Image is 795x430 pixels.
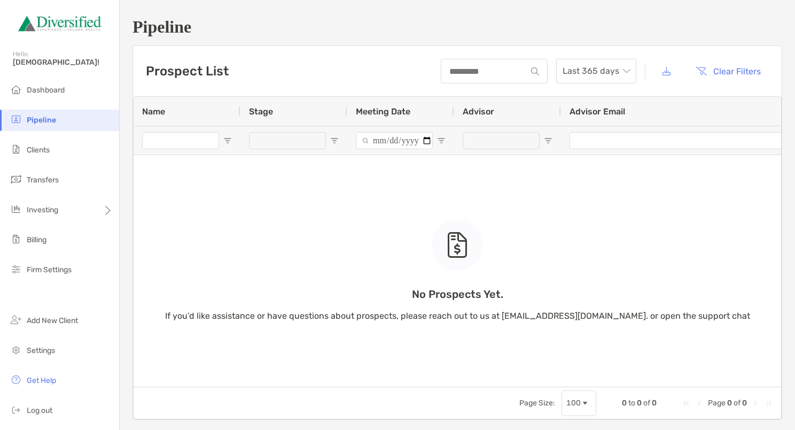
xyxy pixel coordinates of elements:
img: firm-settings icon [10,263,22,275]
div: Next Page [751,399,760,408]
h1: Pipeline [132,17,782,37]
img: billing icon [10,233,22,245]
span: 0 [622,398,627,408]
span: of [643,398,650,408]
span: 0 [652,398,657,408]
img: input icon [531,67,539,75]
span: Pipeline [27,116,56,125]
div: Page Size: [519,398,555,408]
span: 0 [742,398,747,408]
img: Zoe Logo [13,4,106,43]
img: add_new_client icon [10,313,22,326]
span: Page [708,398,726,408]
span: Billing [27,235,46,244]
span: Last 365 days [563,59,630,83]
img: clients icon [10,143,22,156]
img: logout icon [10,403,22,416]
span: Clients [27,145,50,155]
div: 100 [566,398,581,408]
span: Get Help [27,376,56,385]
div: Last Page [764,399,773,408]
img: pipeline icon [10,113,22,126]
img: dashboard icon [10,83,22,96]
span: Firm Settings [27,265,72,274]
img: transfers icon [10,173,22,186]
img: investing icon [10,203,22,216]
span: Dashboard [27,86,65,95]
div: First Page [682,399,691,408]
span: 0 [727,398,732,408]
div: Page Size [562,390,596,416]
button: Clear Filters [688,59,769,83]
span: to [628,398,635,408]
span: Transfers [27,175,59,185]
span: [DEMOGRAPHIC_DATA]! [13,58,113,67]
p: If you’d like assistance or have questions about prospects, please reach out to us at [EMAIL_ADDR... [165,309,750,322]
span: Settings [27,346,55,355]
img: empty state icon [447,232,468,258]
span: Add New Client [27,316,78,325]
div: Previous Page [695,399,704,408]
span: Investing [27,205,58,214]
span: of [734,398,741,408]
span: Log out [27,406,52,415]
h3: Prospect List [146,64,229,79]
img: get-help icon [10,373,22,386]
span: 0 [637,398,642,408]
img: settings icon [10,343,22,356]
p: No Prospects Yet. [165,288,750,301]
